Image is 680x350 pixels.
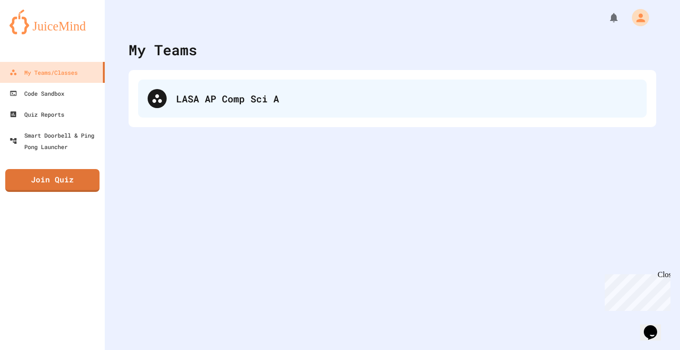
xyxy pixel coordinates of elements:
[10,10,95,34] img: logo-orange.svg
[640,312,670,340] iframe: chat widget
[601,270,670,311] iframe: chat widget
[10,109,64,120] div: Quiz Reports
[176,91,637,106] div: LASA AP Comp Sci A
[10,67,78,78] div: My Teams/Classes
[138,80,647,118] div: LASA AP Comp Sci A
[10,130,101,152] div: Smart Doorbell & Ping Pong Launcher
[4,4,66,60] div: Chat with us now!Close
[129,39,197,60] div: My Teams
[622,7,651,29] div: My Account
[10,88,64,99] div: Code Sandbox
[590,10,622,26] div: My Notifications
[5,169,100,192] a: Join Quiz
